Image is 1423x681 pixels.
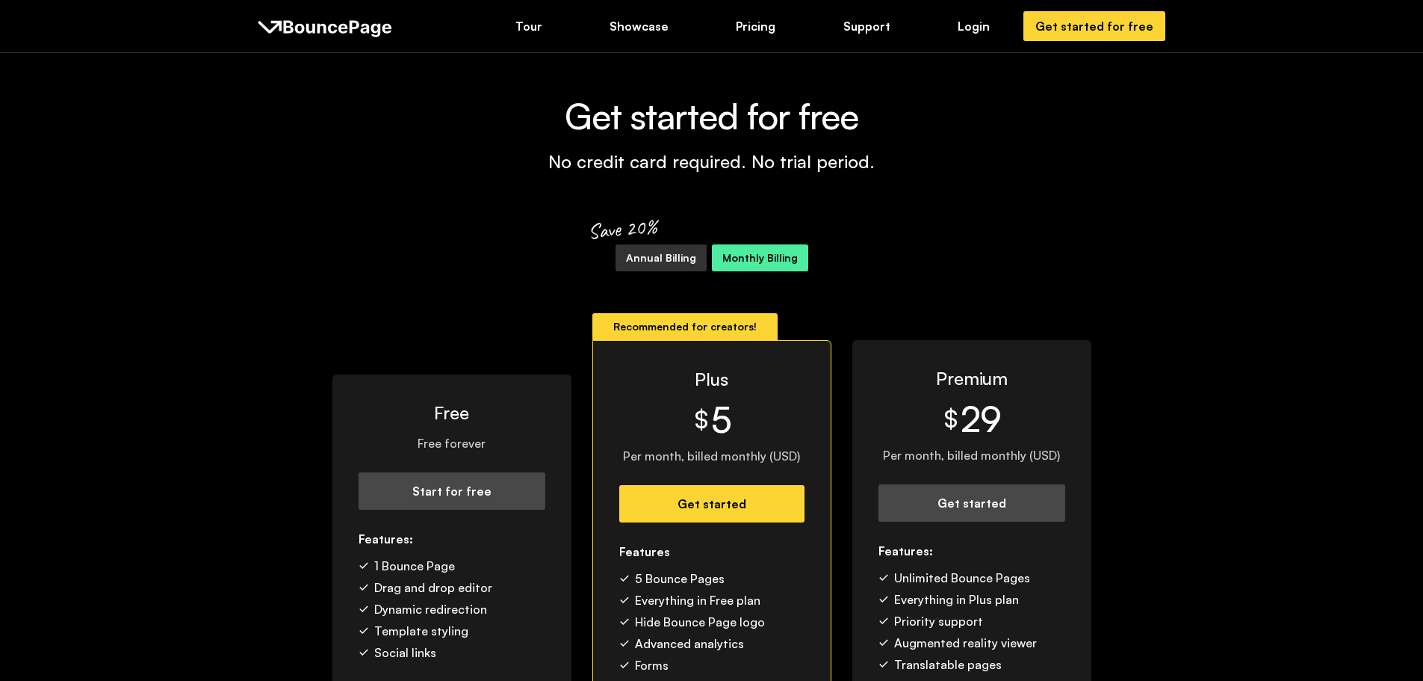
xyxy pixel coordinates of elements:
h6: Features: [359,531,545,547]
div: Start for free [374,483,530,499]
h4: Free [359,401,545,425]
h6: Features: [878,543,1065,559]
a: Pricing [725,13,786,40]
div: Hide Bounce Page logo [635,614,765,630]
div: Unlimited Bounce Pages [894,570,1030,586]
a: Showcase [599,13,679,40]
h1: Get started for free [548,98,875,134]
a: Login [947,13,1000,40]
div: Monthly Billing [722,250,798,266]
h4: Plus [619,367,804,391]
div: Recommended for creators! [613,318,757,335]
div: No credit card required. No trial period. [548,150,875,173]
h6: Features [619,543,804,560]
div: Per month, billed monthly (USD) [619,448,804,464]
div: Get started for free [1035,18,1153,34]
div: Save 20% [587,212,659,245]
div: Everything in Plus plan [894,591,1019,608]
div: Priority support [894,613,983,629]
h4: Premium [878,366,1065,390]
div: Login [958,18,990,34]
div: Augmented reality viewer [894,635,1037,651]
div: 5 [711,401,731,437]
div: Get started [894,495,1050,511]
a: Support [833,13,901,40]
div: Pricing [736,18,775,34]
div: Dynamic redirection [374,601,487,617]
div: Translatable pages [894,656,1002,673]
div: $ [944,404,958,434]
a: Get started for free [1023,11,1165,41]
div: Free forever [359,435,545,452]
div: Drag and drop editor [374,579,492,596]
div: $ [695,404,708,434]
a: Tour [505,13,553,40]
div: Annual Billing [626,250,696,266]
div: Get started [635,496,789,512]
div: Showcase [610,18,669,34]
a: Get started [878,484,1065,522]
div: Template styling [374,623,468,639]
div: Tour [515,18,542,34]
div: 1 Bounce Page [374,558,455,574]
div: Everything in Free plan [635,592,760,608]
div: Forms [635,657,669,674]
a: Start for free [359,472,545,510]
div: Advanced analytics [635,635,744,652]
div: 29 [961,401,1001,437]
a: Get started [619,485,804,523]
div: Social links [374,644,436,661]
div: Per month, billed monthly (USD) [878,447,1065,463]
div: Support [843,18,890,34]
div: 5 Bounce Pages [635,570,725,587]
